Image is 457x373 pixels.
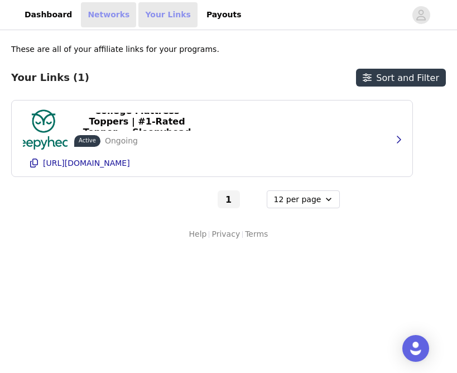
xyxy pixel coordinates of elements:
[43,159,130,168] p: [URL][DOMAIN_NAME]
[138,2,198,27] a: Your Links
[416,6,426,24] div: avatar
[81,2,136,27] a: Networks
[23,154,401,172] button: [URL][DOMAIN_NAME]
[18,2,79,27] a: Dashboard
[11,44,219,55] p: These are all of your affiliate links for your programs.
[79,136,96,145] p: Active
[402,335,429,362] div: Open Intercom Messenger
[211,228,240,240] a: Privacy
[193,190,215,208] button: Go to previous page
[81,106,193,137] p: College Mattress Toppers | #1-Rated Topper — Sleepyhead
[218,190,240,208] button: Go To Page 1
[189,228,207,240] a: Help
[23,107,68,152] img: College Mattress Toppers | #1-Rated Topper — Sleepyhead
[242,190,264,208] button: Go to next page
[200,2,248,27] a: Payouts
[245,228,268,240] a: Terms
[11,71,89,84] h3: Your Links (1)
[356,69,446,87] button: Sort and Filter
[105,135,138,147] p: Ongoing
[74,113,200,131] button: College Mattress Toppers | #1-Rated Topper — Sleepyhead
